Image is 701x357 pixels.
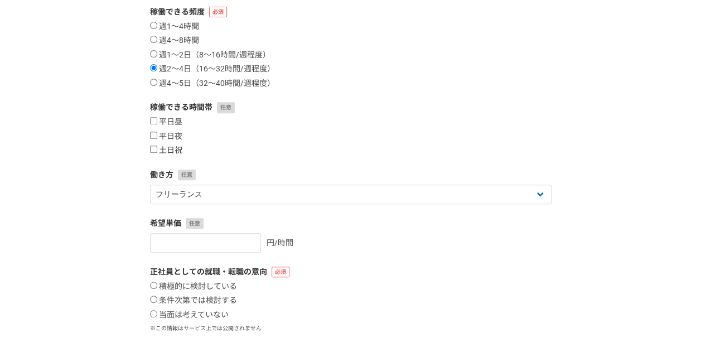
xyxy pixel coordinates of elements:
input: 土日祝 [150,146,157,153]
input: 当面は考えていない [150,310,157,317]
span: 円/時間 [267,238,293,247]
input: 平日昼 [150,117,157,124]
input: 週1〜2日（8〜16時間/週程度） [150,50,157,57]
label: 働き方 [150,169,552,181]
input: 条件次第では検討する [150,296,157,303]
label: 土日祝 [150,146,182,156]
input: 平日夜 [150,132,157,139]
label: 稼働できる頻度 [150,6,552,18]
input: 週2〜4日（16〜32時間/週程度） [150,64,157,71]
input: 積極的に検討している [150,282,157,289]
label: 週1〜2日（8〜16時間/週程度） [150,50,270,60]
p: ※この情報はサービス上では公開されません [150,324,552,332]
input: 週1〜4時間 [150,22,157,29]
label: 希望単価 [150,218,552,229]
label: 平日昼 [150,117,182,127]
input: 週4〜5日（32〜40時間/週程度） [150,79,157,86]
label: 平日夜 [150,132,182,142]
label: 週1〜4時間 [150,22,199,32]
label: 当面は考えていない [150,310,229,320]
label: 条件次第では検討する [150,296,237,306]
input: 週4〜8時間 [150,36,157,43]
label: 週4〜5日（32〜40時間/週程度） [150,79,275,89]
label: 正社員としての就職・転職の意向 [150,266,552,278]
label: 週4〜8時間 [150,36,199,46]
label: 稼働できる時間帯 [150,102,552,113]
label: 週2〜4日（16〜32時間/週程度） [150,64,275,74]
label: 積極的に検討している [150,282,237,292]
